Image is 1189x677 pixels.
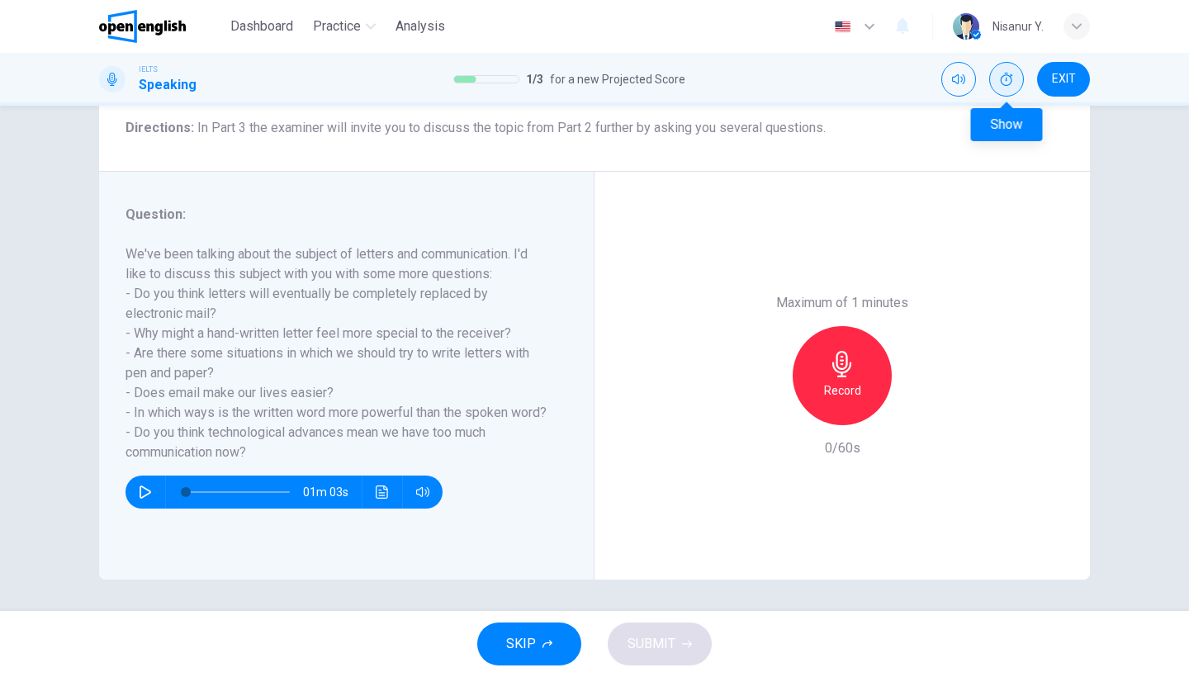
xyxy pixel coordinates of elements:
button: EXIT [1037,62,1090,97]
span: 1 / 3 [526,69,543,89]
span: SKIP [506,632,536,656]
button: Analysis [389,12,452,41]
button: Practice [306,12,382,41]
span: IELTS [139,64,158,75]
span: Practice [313,17,361,36]
span: Dashboard [230,17,293,36]
h6: Question : [126,205,547,225]
h6: Directions : [126,118,1063,138]
span: EXIT [1052,73,1076,86]
button: Record [793,326,892,425]
span: Analysis [396,17,445,36]
h6: Record [824,381,861,400]
div: Show [989,62,1024,97]
div: Show [971,108,1043,141]
div: Nisanur Y. [992,17,1044,36]
span: for a new Projected Score [550,69,685,89]
a: OpenEnglish logo [99,10,224,43]
button: Click to see the audio transcription [369,476,396,509]
img: Profile picture [953,13,979,40]
span: 01m 03s [303,476,362,509]
div: Mute [941,62,976,97]
button: SKIP [477,623,581,665]
h6: Maximum of 1 minutes [776,293,908,313]
img: OpenEnglish logo [99,10,186,43]
h6: We've been talking about the subject of letters and communication. I'd like to discuss this subje... [126,244,547,462]
h6: 0/60s [825,438,860,458]
span: In Part 3 the examiner will invite you to discuss the topic from Part 2 further by asking you sev... [197,120,826,135]
h1: Speaking [139,75,197,95]
button: Dashboard [224,12,300,41]
img: en [832,21,853,33]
